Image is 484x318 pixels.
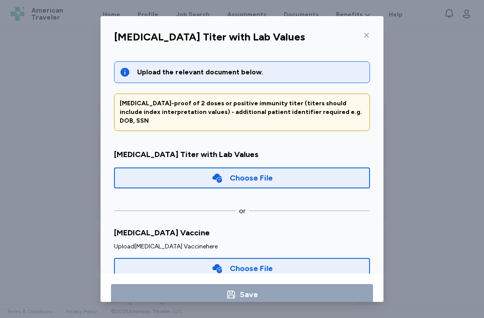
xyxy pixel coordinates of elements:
div: [MEDICAL_DATA] Titer with Lab Values [114,30,305,44]
button: Save [111,284,373,305]
div: [MEDICAL_DATA]-proof of 2 doses or positive immunity titer (titers should include index interpret... [120,99,364,125]
div: Upload [MEDICAL_DATA] Vaccine here [114,242,370,251]
div: [MEDICAL_DATA] Titer with Lab Values [114,148,370,161]
div: Choose File [230,262,273,274]
div: or [239,206,245,216]
div: [MEDICAL_DATA] Vaccine [114,227,370,239]
div: Upload the relevant document below. [137,67,364,77]
div: Choose File [230,172,273,184]
div: Save [240,288,258,301]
